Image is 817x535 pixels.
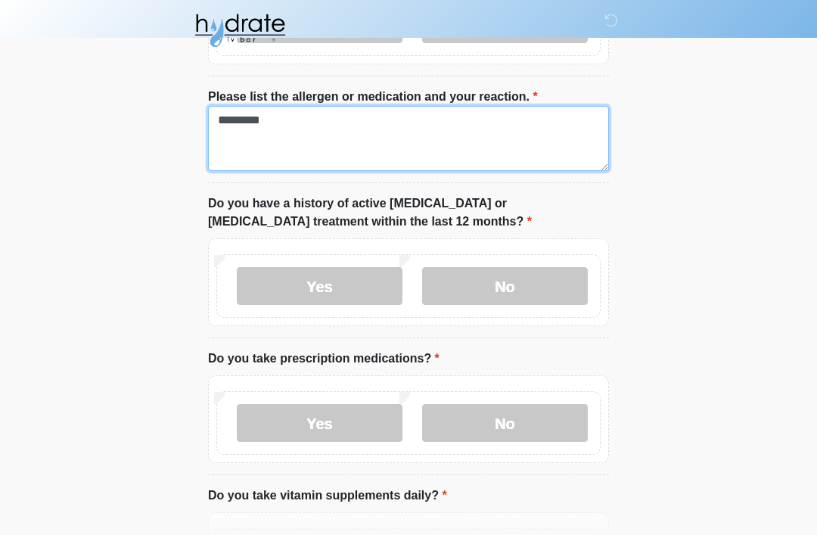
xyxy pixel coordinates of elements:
[193,11,287,49] img: Hydrate IV Bar - Fort Collins Logo
[422,267,588,305] label: No
[237,404,402,442] label: Yes
[208,88,538,106] label: Please list the allergen or medication and your reaction.
[208,350,440,368] label: Do you take prescription medications?
[208,194,609,231] label: Do you have a history of active [MEDICAL_DATA] or [MEDICAL_DATA] treatment within the last 12 mon...
[208,487,447,505] label: Do you take vitamin supplements daily?
[237,267,402,305] label: Yes
[422,404,588,442] label: No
